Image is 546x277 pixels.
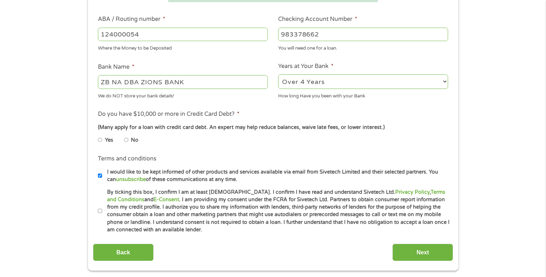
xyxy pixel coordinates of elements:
[102,188,450,234] label: By ticking this box, I confirm I am at least [DEMOGRAPHIC_DATA]. I confirm I have read and unders...
[131,136,138,144] label: No
[154,197,179,203] a: E-Consent
[98,124,448,131] div: (Many apply for a loan with credit card debt. An expert may help reduce balances, waive late fees...
[392,244,453,261] input: Next
[107,189,445,203] a: Terms and Conditions
[278,90,448,100] div: How long Have you been with your Bank
[102,168,450,183] label: I would like to be kept informed of other products and services available via email from Sivetech...
[395,189,430,195] a: Privacy Policy
[278,16,357,23] label: Checking Account Number
[98,28,268,41] input: 263177916
[278,63,333,70] label: Years at Your Bank
[98,43,268,52] div: Where the Money to be Deposited
[98,155,156,163] label: Terms and conditions
[278,43,448,52] div: You will need one for a loan.
[105,136,113,144] label: Yes
[98,63,134,71] label: Bank Name
[116,176,146,182] a: unsubscribe
[98,90,268,100] div: We do NOT store your bank details!
[278,28,448,41] input: 345634636
[98,111,239,118] label: Do you have $10,000 or more in Credit Card Debt?
[93,244,154,261] input: Back
[98,16,165,23] label: ABA / Routing number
